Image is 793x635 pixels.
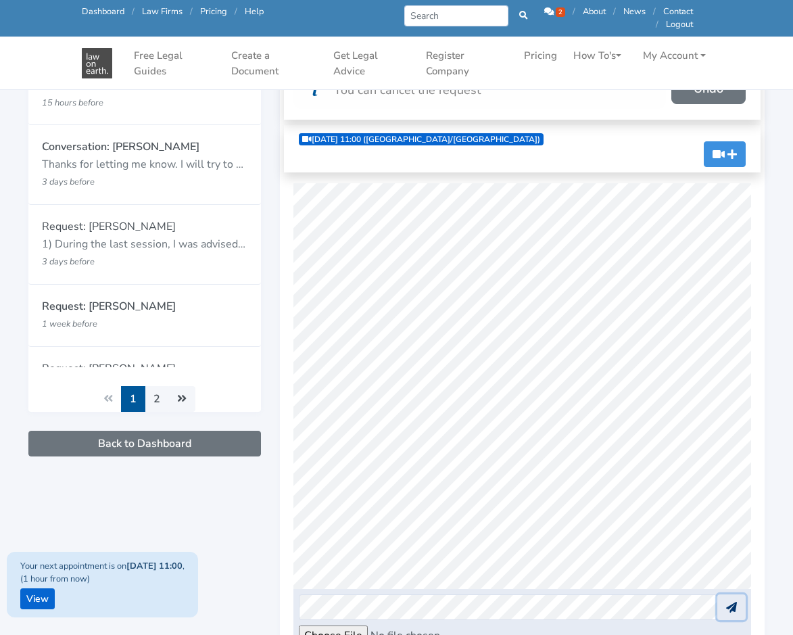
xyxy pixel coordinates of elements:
[404,5,509,26] input: Search
[556,7,565,17] span: 2
[28,431,261,456] a: Back to Dashboard
[573,5,575,18] span: /
[42,298,247,316] p: Request: [PERSON_NAME]
[42,360,247,378] p: Request: [PERSON_NAME]
[82,5,124,18] a: Dashboard
[420,43,513,84] a: Register Company
[42,236,247,254] p: 1) During the last session, I was advised to wait for the hearings ([PERSON_NAME] and Police matt...
[121,386,145,412] span: 1
[128,43,220,84] a: Free Legal Guides
[200,5,227,18] a: Pricing
[663,5,693,18] a: Contact
[95,386,122,412] li: « Previous
[666,18,693,30] a: Logout
[299,133,544,145] a: [DATE] 11:00 ([GEOGRAPHIC_DATA]/[GEOGRAPHIC_DATA])
[656,18,658,30] span: /
[7,552,198,617] div: Your next appointment is on , (1 hour from now)
[519,43,562,69] a: Pricing
[653,5,656,18] span: /
[623,5,646,18] a: News
[28,347,261,409] a: Request: [PERSON_NAME] 1 week before
[328,43,415,84] a: Get Legal Advice
[245,5,264,18] a: Help
[132,5,135,18] span: /
[145,386,169,412] a: 2
[638,43,711,69] a: My Account
[544,5,567,18] a: 2
[226,43,322,84] a: Create a Document
[28,386,261,412] nav: Page navigation
[20,588,55,609] a: View
[28,205,261,285] a: Request: [PERSON_NAME] 1) During the last session, I was advised to wait for the hearings ([PERSO...
[42,218,247,236] p: Request: [PERSON_NAME]
[568,43,627,69] a: How To's
[42,256,95,268] small: 3 days before
[42,176,95,188] small: 3 days before
[190,5,193,18] span: /
[613,5,616,18] span: /
[82,48,112,78] img: Law On Earth
[168,386,195,412] a: Next »
[42,97,103,109] small: 15 hours before
[28,285,261,347] a: Request: [PERSON_NAME] 1 week before
[235,5,237,18] span: /
[28,125,261,205] a: Conversation: [PERSON_NAME] Thanks for letting me know. I will try to book [DATE] then. Have a lo...
[583,5,606,18] a: About
[42,139,247,156] p: Conversation: [PERSON_NAME]
[28,63,261,125] a: Request: [PERSON_NAME] 15 hours before
[142,5,183,18] a: Law Firms
[42,156,247,174] p: Thanks for letting me know. I will try to book [DATE] then. Have a lovely day
[126,560,183,572] strong: [DATE] 11:00
[42,318,97,330] small: 1 week before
